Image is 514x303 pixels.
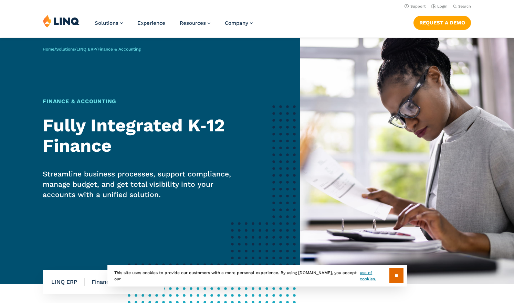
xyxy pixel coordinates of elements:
[180,20,206,26] span: Resources
[458,4,471,9] span: Search
[95,14,253,37] nav: Primary Navigation
[97,47,140,52] span: Finance & Accounting
[300,38,514,284] img: ERP Finance and Accounting Banner
[180,20,210,26] a: Resources
[43,115,224,156] strong: Fully Integrated K‑12 Finance
[43,14,80,28] img: LINQ | K‑12 Software
[56,47,75,52] a: Solutions
[95,20,123,26] a: Solutions
[43,47,54,52] a: Home
[76,47,96,52] a: LINQ ERP
[43,97,245,106] h1: Finance & Accounting
[107,265,407,286] div: This site uses cookies to provide our customers with a more personal experience. By using [DOMAIN...
[85,270,156,294] li: Finance & Accounting
[453,4,471,9] button: Open Search Bar
[413,16,471,30] a: Request a Demo
[225,20,248,26] span: Company
[225,20,253,26] a: Company
[413,14,471,30] nav: Button Navigation
[431,4,448,9] a: Login
[137,20,165,26] a: Experience
[360,270,389,282] a: use of cookies.
[405,4,426,9] a: Support
[43,169,245,200] p: Streamline business processes, support compliance, manage budget, and get total visibility into y...
[95,20,118,26] span: Solutions
[43,47,140,52] span: / / /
